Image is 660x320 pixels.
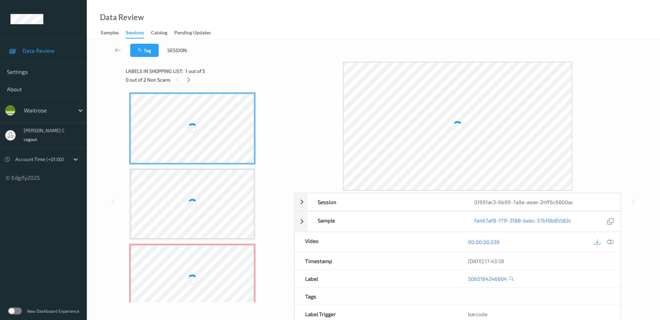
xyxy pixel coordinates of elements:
[126,75,289,84] div: 0 out of 2 Non Scans
[295,252,458,270] div: Timestamp
[294,211,621,232] div: Samplefa467af8-711f-3188-bebc-57bf8b85582c
[100,14,144,21] div: Data Review
[468,238,500,245] a: 00:00:00.039
[174,28,218,38] a: Pending Updates
[307,193,464,211] div: Session
[294,193,621,211] div: Session01991ac3-6b99-7a9a-aeae-24ff6c9800ac
[126,68,183,75] span: Labels in shopping list:
[130,44,159,57] button: Tag
[295,232,458,252] div: Video
[295,288,458,305] div: Tags
[101,29,119,38] div: Samples
[126,28,151,39] a: Sessions
[185,68,205,75] span: 1 out of 5
[151,29,167,38] div: Catalog
[151,28,174,38] a: Catalog
[468,258,610,264] div: [DATE] 17:43:59
[295,270,458,287] div: Label
[307,212,464,231] div: Sample
[468,275,507,282] a: 5060184246804
[101,28,126,38] a: Samples
[474,217,571,226] a: fa467af8-711f-3188-bebc-57bf8b85582c
[464,193,620,211] div: 01991ac3-6b99-7a9a-aeae-24ff6c9800ac
[126,29,144,39] div: Sessions
[167,47,187,54] span: Session:
[174,29,211,38] div: Pending Updates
